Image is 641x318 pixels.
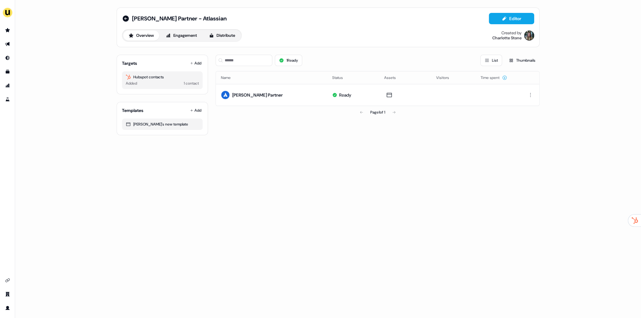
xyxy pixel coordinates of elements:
a: Go to team [3,289,13,299]
div: Added [126,80,137,86]
span: [PERSON_NAME] Partner - Atlassian [132,15,227,22]
a: Go to prospects [3,25,13,35]
a: Go to Inbound [3,53,13,63]
a: Editor [489,16,534,23]
div: [PERSON_NAME]'s new template [126,121,199,127]
a: Go to experiments [3,94,13,104]
div: Page 1 of 1 [370,109,385,115]
div: Ready [339,92,351,98]
button: Engagement [160,31,202,41]
button: Name [221,72,238,83]
a: Go to attribution [3,81,13,91]
div: Hubspot contacts [126,74,199,80]
button: Thumbnails [505,55,540,66]
button: Overview [123,31,159,41]
button: Editor [489,13,534,24]
a: Go to integrations [3,275,13,285]
button: Add [189,59,203,68]
button: List [480,55,502,66]
button: Visitors [436,72,456,83]
button: Status [332,72,350,83]
button: 1Ready [275,55,302,66]
a: Go to profile [3,303,13,313]
button: Add [189,106,203,115]
a: Go to outbound experience [3,39,13,49]
div: 1 contact [184,80,199,86]
a: Go to templates [3,67,13,77]
div: Created by [501,31,522,36]
div: [PERSON_NAME] Partner [232,92,283,98]
th: Assets [379,71,431,84]
div: Targets [122,60,137,66]
div: Templates [122,107,143,114]
div: Charlotte Stone [492,36,522,41]
button: Time spent [481,72,507,83]
img: Charlotte [524,31,534,41]
button: Distribute [204,31,240,41]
